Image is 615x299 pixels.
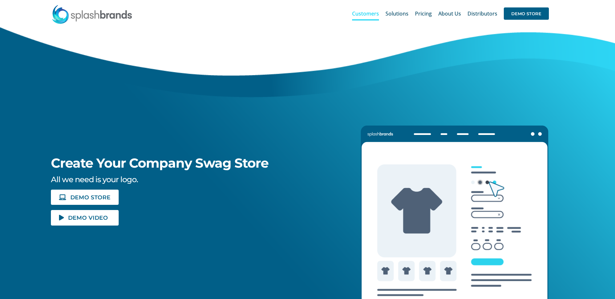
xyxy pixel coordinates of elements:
[352,11,379,16] span: Customers
[504,7,549,20] span: DEMO STORE
[467,11,497,16] span: Distributors
[70,194,111,200] span: DEMO STORE
[415,3,432,24] a: Pricing
[51,190,118,205] a: DEMO STORE
[68,215,108,220] span: DEMO VIDEO
[352,3,549,24] nav: Main Menu
[467,3,497,24] a: Distributors
[51,155,268,171] span: Create Your Company Swag Store
[415,11,432,16] span: Pricing
[52,5,133,24] img: SplashBrands.com Logo
[352,3,379,24] a: Customers
[438,11,461,16] span: About Us
[385,11,408,16] span: Solutions
[504,3,549,24] a: DEMO STORE
[51,175,138,184] span: All we need is your logo.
